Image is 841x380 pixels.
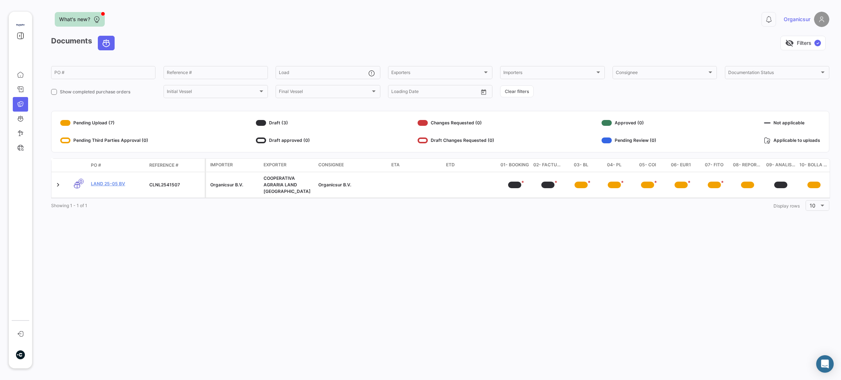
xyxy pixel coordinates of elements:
[780,36,826,50] button: visibility_offFilters✓
[533,162,562,169] span: 02- Factura
[167,90,258,95] span: Initial Vessel
[607,162,622,169] span: 04- PL
[446,162,455,168] span: ETD
[799,162,829,169] span: 10- Bolla Doganale
[279,90,370,95] span: Final Vessel
[261,159,315,172] datatable-header-cell: Exporter
[60,89,130,95] span: Show completed purchase orders
[810,202,815,209] span: 10
[256,135,310,146] div: Draft approved (0)
[785,39,794,47] span: visibility_off
[574,162,588,169] span: 03- BL
[60,117,148,129] div: Pending Upload (7)
[418,117,494,129] div: Changes Requested (0)
[149,162,178,168] span: Reference #
[391,90,402,95] input: From
[210,162,233,168] span: Importer
[498,159,531,172] datatable-header-cell: 01- Booking
[54,181,62,189] a: Expand/Collapse Row
[500,162,529,169] span: 01- Booking
[91,181,143,187] a: LAND 25-05 BV
[388,159,443,172] datatable-header-cell: ETA
[16,20,25,30] img: Logo+OrganicSur.png
[315,159,388,172] datatable-header-cell: Consignee
[698,159,731,172] datatable-header-cell: 07- FITO
[478,86,489,97] button: Open calendar
[210,182,258,188] div: Organicsur B.V.
[318,182,351,187] span: Organicsur B.V.
[91,162,101,168] span: PO #
[51,203,87,208] span: Showing 1 - 1 of 1
[671,162,691,169] span: 06- EUR1
[784,16,810,23] span: Organicsur
[602,135,656,146] div: Pending Review (0)
[443,159,498,172] datatable-header-cell: ETD
[814,12,829,27] img: placeholder-user.png
[500,85,534,97] button: Clear filters
[66,162,88,168] datatable-header-cell: Transport mode
[206,159,261,172] datatable-header-cell: Importer
[51,36,117,50] h3: Documents
[318,162,344,168] span: Consignee
[531,159,564,172] datatable-header-cell: 02- Factura
[78,179,84,184] span: 0
[418,135,494,146] div: Draft Changes Requested (0)
[814,40,821,46] span: ✓
[149,182,202,188] div: CLNL2541507
[639,162,656,169] span: 05- COI
[407,90,449,95] input: To
[256,117,310,129] div: Draft (3)
[764,117,820,129] div: Not applicable
[766,162,795,169] span: 09- Analisis
[503,71,595,76] span: Importers
[264,175,312,195] div: COOPERATIVA AGRARIA LAND [GEOGRAPHIC_DATA]
[264,162,287,168] span: Exporter
[55,12,105,27] button: What's new?
[705,162,723,169] span: 07- FITO
[146,159,205,171] datatable-header-cell: Reference #
[664,159,698,172] datatable-header-cell: 06- EUR1
[733,162,762,169] span: 08- Report calidad origen
[728,71,819,76] span: Documentation Status
[59,16,90,23] span: What's new?
[391,71,483,76] span: Exporters
[391,162,400,168] span: ETA
[598,159,631,172] datatable-header-cell: 04- PL
[602,117,656,129] div: Approved (0)
[98,36,114,50] button: Ocean
[764,135,820,146] div: Applicable to uploads
[773,203,800,209] span: Display rows
[798,159,831,172] datatable-header-cell: 10- Bolla Doganale
[564,159,598,172] datatable-header-cell: 03- BL
[764,159,798,172] datatable-header-cell: 09- Analisis
[616,71,707,76] span: Consignee
[88,159,146,171] datatable-header-cell: PO #
[816,355,834,373] div: Abrir Intercom Messenger
[631,159,664,172] datatable-header-cell: 05- COI
[731,159,764,172] datatable-header-cell: 08- Report calidad origen
[60,135,148,146] div: Pending Third Parties Approval (0)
